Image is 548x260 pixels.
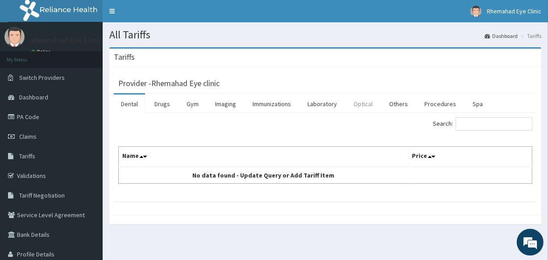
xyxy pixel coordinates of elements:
[408,147,532,167] th: Price
[433,117,532,131] label: Search:
[118,79,220,87] h3: Provider - Rhemahad Eye clinic
[146,4,168,26] div: Minimize live chat window
[245,95,298,113] a: Immunizations
[4,169,170,200] textarea: Type your message and hit 'Enter'
[300,95,344,113] a: Laboratory
[487,7,541,15] span: Rhemahad Eye Clinic
[31,36,103,44] p: Rhemahad Eye Clinic
[4,27,25,47] img: User Image
[465,95,490,113] a: Spa
[46,50,150,62] div: Chat with us now
[31,49,53,55] a: Online
[417,95,463,113] a: Procedures
[109,29,541,41] h1: All Tariffs
[17,45,36,67] img: d_794563401_company_1708531726252_794563401
[346,95,380,113] a: Optical
[52,75,123,165] span: We're online!
[19,132,37,140] span: Claims
[470,6,482,17] img: User Image
[19,74,65,82] span: Switch Providers
[114,95,145,113] a: Dental
[519,32,541,40] li: Tariffs
[208,95,243,113] a: Imaging
[147,95,177,113] a: Drugs
[19,191,65,199] span: Tariff Negotiation
[456,117,532,131] input: Search:
[179,95,206,113] a: Gym
[485,32,518,40] a: Dashboard
[119,167,408,184] td: No data found - Update Query or Add Tariff Item
[114,53,135,61] h3: Tariffs
[382,95,415,113] a: Others
[119,147,408,167] th: Name
[19,93,48,101] span: Dashboard
[19,152,35,160] span: Tariffs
